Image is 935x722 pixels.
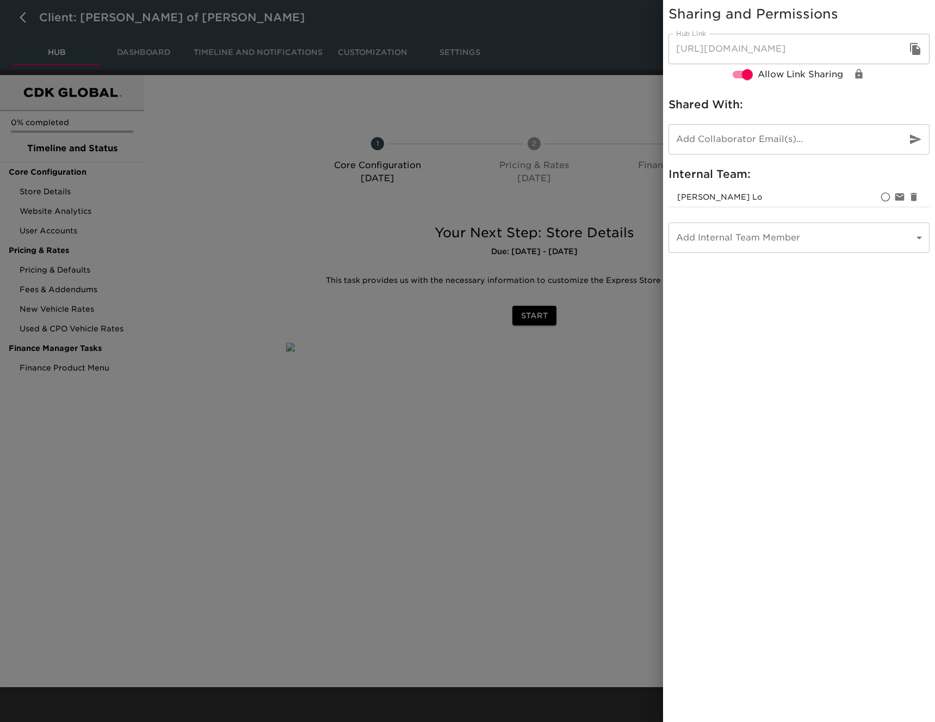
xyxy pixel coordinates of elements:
[677,193,763,201] span: kevin.lo@roadster.com
[668,5,930,23] h5: Sharing and Permissions
[878,190,893,204] div: Set as primay account owner
[758,68,843,81] span: Allow Link Sharing
[907,190,921,204] div: Remove kevin.lo@roadster.com
[668,96,930,113] h6: Shared With:
[668,165,930,183] h6: Internal Team:
[852,67,866,81] div: Change View/Edit Permissions for Link Share
[893,190,907,204] div: Disable notifications for kevin.lo@roadster.com
[668,223,930,253] div: ​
